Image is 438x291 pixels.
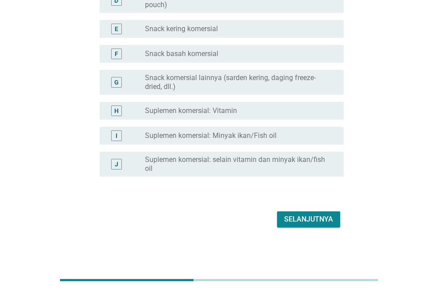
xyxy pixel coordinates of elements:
label: Suplemen komersial: selain vitamin dan minyak ikan/fish oil [145,155,330,173]
label: Snack basah komersial [145,49,218,58]
div: Selanjutnya [284,214,333,225]
label: Suplemen komersial: Minyak ikan/Fish oil [145,131,277,140]
button: Selanjutnya [277,211,340,227]
div: F [115,49,118,58]
label: Suplemen komersial: Vitamin [145,106,237,115]
label: Snack komersial lainnya (sarden kering, daging freeze-dried, dll.) [145,73,330,91]
div: E [115,24,118,33]
label: Snack kering komersial [145,24,218,33]
div: G [114,77,119,87]
div: H [114,106,119,115]
div: I [116,131,117,140]
div: J [115,159,118,169]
